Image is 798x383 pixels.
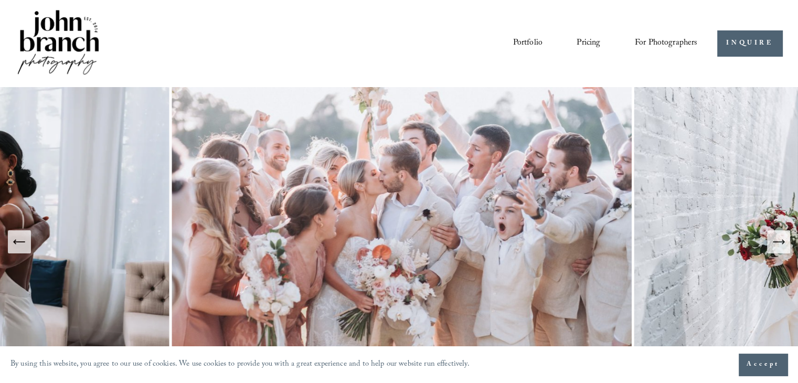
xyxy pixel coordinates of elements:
button: Accept [739,354,788,376]
img: John Branch IV Photography [16,8,101,79]
a: folder dropdown [635,35,698,52]
button: Next Slide [767,230,790,253]
span: Accept [747,359,780,370]
button: Previous Slide [8,230,31,253]
a: Portfolio [513,35,542,52]
p: By using this website, you agree to our use of cookies. We use cookies to provide you with a grea... [10,357,470,373]
a: Pricing [577,35,600,52]
a: INQUIRE [717,30,782,56]
span: For Photographers [635,35,698,51]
